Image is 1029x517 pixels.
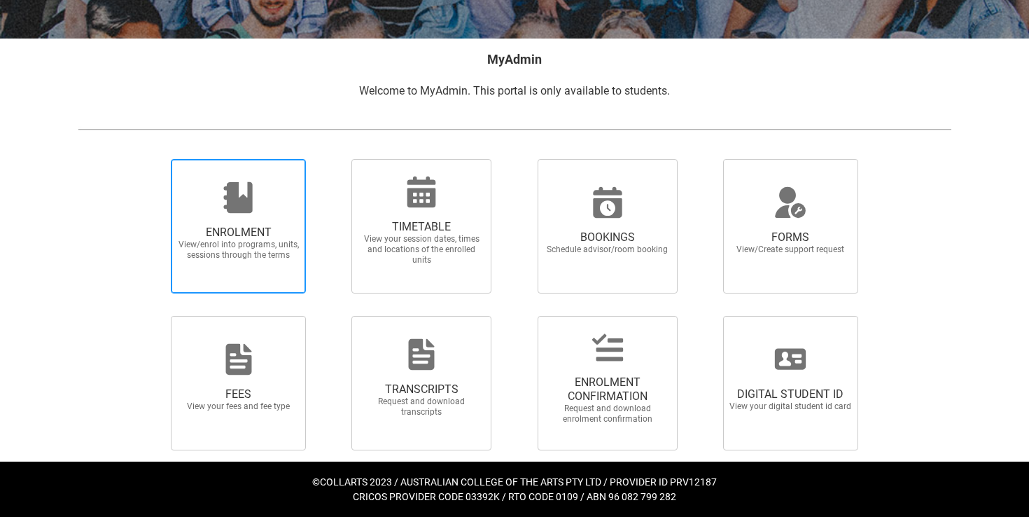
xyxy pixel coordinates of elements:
span: Request and download enrolment confirmation [546,404,669,425]
span: View/Create support request [729,244,852,255]
span: Schedule advisor/room booking [546,244,669,255]
span: Welcome to MyAdmin. This portal is only available to students. [359,84,670,97]
span: FORMS [729,230,852,244]
span: DIGITAL STUDENT ID [729,387,852,401]
span: Request and download transcripts [360,397,483,418]
span: BOOKINGS [546,230,669,244]
span: TIMETABLE [360,220,483,234]
span: ENROLMENT CONFIRMATION [546,375,669,404]
span: TRANSCRIPTS [360,382,483,397]
span: View your session dates, times and locations of the enrolled units [360,234,483,266]
span: View your digital student id card [729,401,852,412]
span: View your fees and fee type [177,401,300,412]
h2: MyAdmin [78,50,951,69]
span: View/enrol into programs, units, sessions through the terms [177,240,300,261]
span: FEES [177,387,300,401]
span: ENROLMENT [177,226,300,240]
